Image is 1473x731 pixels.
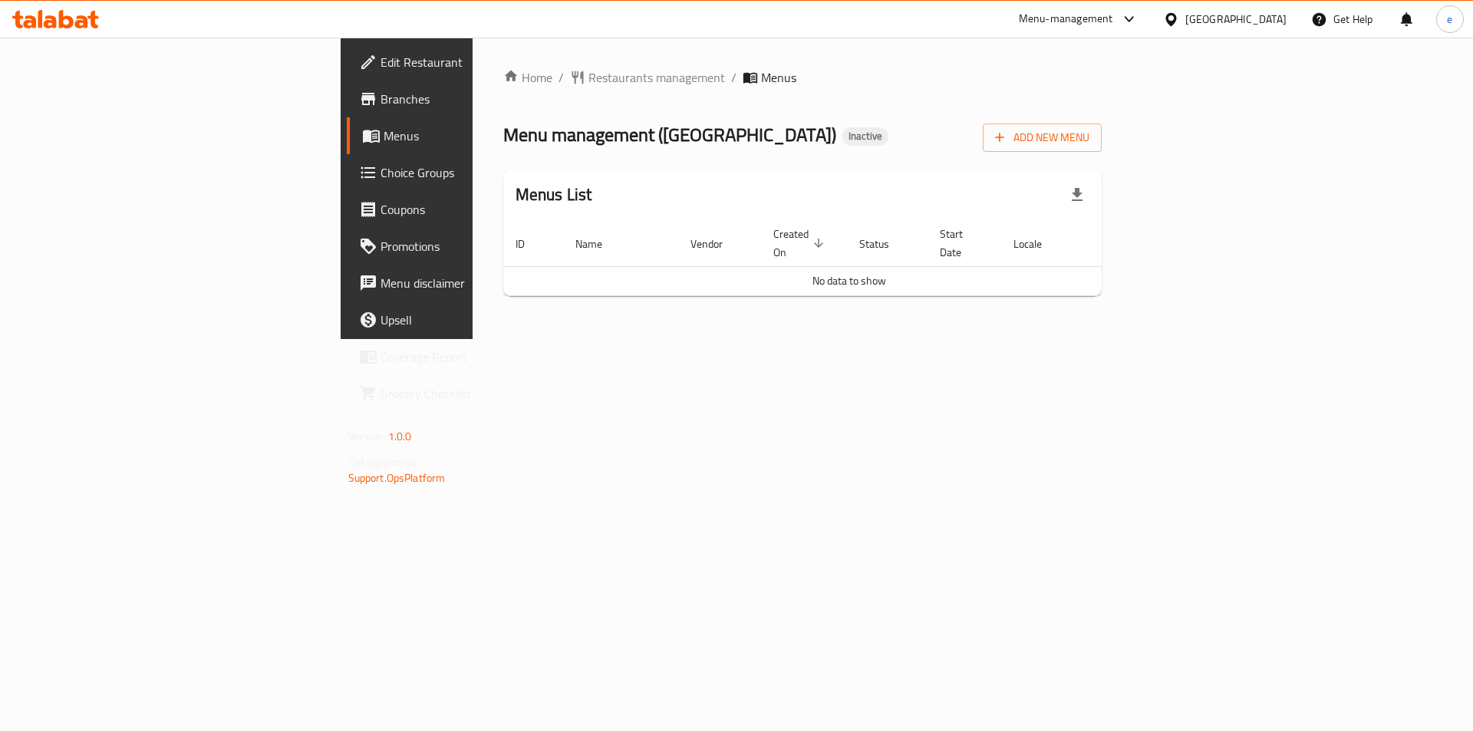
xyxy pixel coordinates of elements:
[381,200,575,219] span: Coupons
[575,235,622,253] span: Name
[588,68,725,87] span: Restaurants management
[731,68,736,87] li: /
[347,228,587,265] a: Promotions
[842,130,888,143] span: Inactive
[348,453,419,473] span: Get support on:
[347,338,587,375] a: Coverage Report
[773,225,829,262] span: Created On
[347,301,587,338] a: Upsell
[516,235,545,253] span: ID
[1013,235,1062,253] span: Locale
[347,44,587,81] a: Edit Restaurant
[388,426,412,446] span: 1.0.0
[1019,10,1113,28] div: Menu-management
[348,426,386,446] span: Version:
[859,235,909,253] span: Status
[995,128,1089,147] span: Add New Menu
[347,154,587,191] a: Choice Groups
[381,347,575,366] span: Coverage Report
[516,183,592,206] h2: Menus List
[384,127,575,145] span: Menus
[381,274,575,292] span: Menu disclaimer
[347,375,587,412] a: Grocery Checklist
[983,123,1102,152] button: Add New Menu
[503,117,836,152] span: Menu management ( [GEOGRAPHIC_DATA] )
[690,235,743,253] span: Vendor
[761,68,796,87] span: Menus
[347,81,587,117] a: Branches
[570,68,725,87] a: Restaurants management
[381,53,575,71] span: Edit Restaurant
[347,265,587,301] a: Menu disclaimer
[348,468,446,488] a: Support.OpsPlatform
[503,68,1102,87] nav: breadcrumb
[812,271,886,291] span: No data to show
[381,384,575,403] span: Grocery Checklist
[1059,176,1096,213] div: Export file
[1185,11,1287,28] div: [GEOGRAPHIC_DATA]
[1447,11,1452,28] span: e
[503,220,1195,296] table: enhanced table
[381,237,575,255] span: Promotions
[381,163,575,182] span: Choice Groups
[381,311,575,329] span: Upsell
[347,191,587,228] a: Coupons
[347,117,587,154] a: Menus
[381,90,575,108] span: Branches
[1080,220,1195,267] th: Actions
[940,225,983,262] span: Start Date
[842,127,888,146] div: Inactive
